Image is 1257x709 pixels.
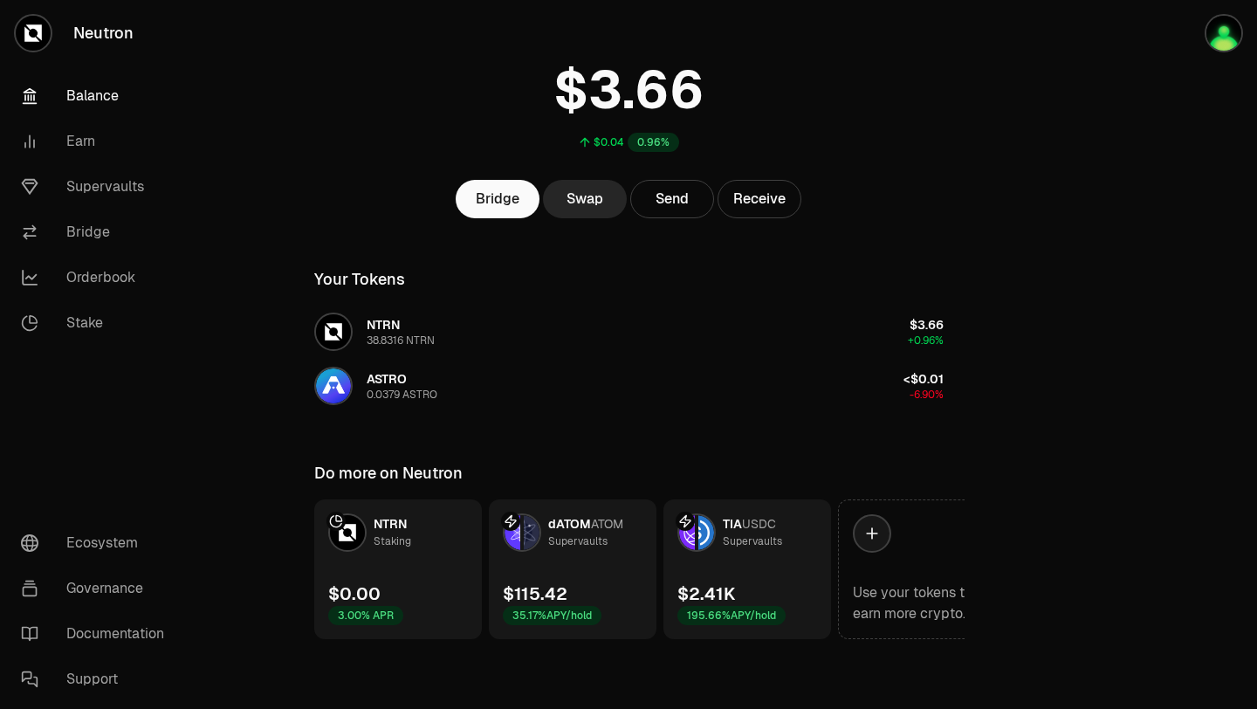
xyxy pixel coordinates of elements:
span: ATOM [591,516,623,532]
span: TIA [723,516,742,532]
a: Swap [543,180,627,218]
span: +0.96% [908,334,944,348]
a: Support [7,657,189,702]
a: Bridge [7,210,189,255]
a: Use your tokens to earn more crypto. [838,499,1006,639]
a: TIA LogoUSDC LogoTIAUSDCSupervaults$2.41K195.66%APY/hold [663,499,831,639]
a: Ecosystem [7,520,189,566]
a: Balance [7,73,189,119]
div: 0.96% [628,133,679,152]
img: USDC Logo [698,515,714,550]
a: Orderbook [7,255,189,300]
div: $115.42 [503,582,567,606]
a: Stake [7,300,189,346]
div: Supervaults [723,533,782,550]
a: Bridge [456,180,539,218]
img: ASTRO Logo [316,368,351,403]
div: $0.00 [328,582,381,606]
button: Send [630,180,714,218]
span: dATOM [548,516,591,532]
span: -6.90% [910,388,944,402]
div: Staking [374,533,411,550]
img: NTRN Logo [330,515,365,550]
div: Do more on Neutron [314,461,463,485]
div: 35.17% APY/hold [503,606,601,625]
a: dATOM LogoATOM LogodATOMATOMSupervaults$115.4235.17%APY/hold [489,499,656,639]
a: Documentation [7,611,189,657]
div: $0.04 [594,135,624,149]
span: ASTRO [367,371,407,387]
div: 3.00% APR [328,606,403,625]
div: 0.0379 ASTRO [367,388,437,402]
span: NTRN [374,516,407,532]
span: $3.66 [910,317,944,333]
img: TIA Logo [679,515,695,550]
button: Receive [718,180,801,218]
button: NTRN LogoNTRN38.8316 NTRN$3.66+0.96% [304,306,954,358]
a: NTRN LogoNTRNStaking$0.003.00% APR [314,499,482,639]
div: 38.8316 NTRN [367,334,435,348]
img: dATOM Logo [505,515,520,550]
div: Your Tokens [314,267,405,292]
div: Use your tokens to earn more crypto. [853,582,991,624]
img: Farfadet X Nano X [1206,16,1241,51]
span: <$0.01 [903,371,944,387]
div: Supervaults [548,533,608,550]
img: ATOM Logo [524,515,539,550]
div: 195.66% APY/hold [677,606,786,625]
span: USDC [742,516,776,532]
span: NTRN [367,317,400,333]
div: $2.41K [677,582,735,606]
a: Governance [7,566,189,611]
a: Supervaults [7,164,189,210]
a: Earn [7,119,189,164]
button: ASTRO LogoASTRO0.0379 ASTRO<$0.01-6.90% [304,360,954,412]
img: NTRN Logo [316,314,351,349]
